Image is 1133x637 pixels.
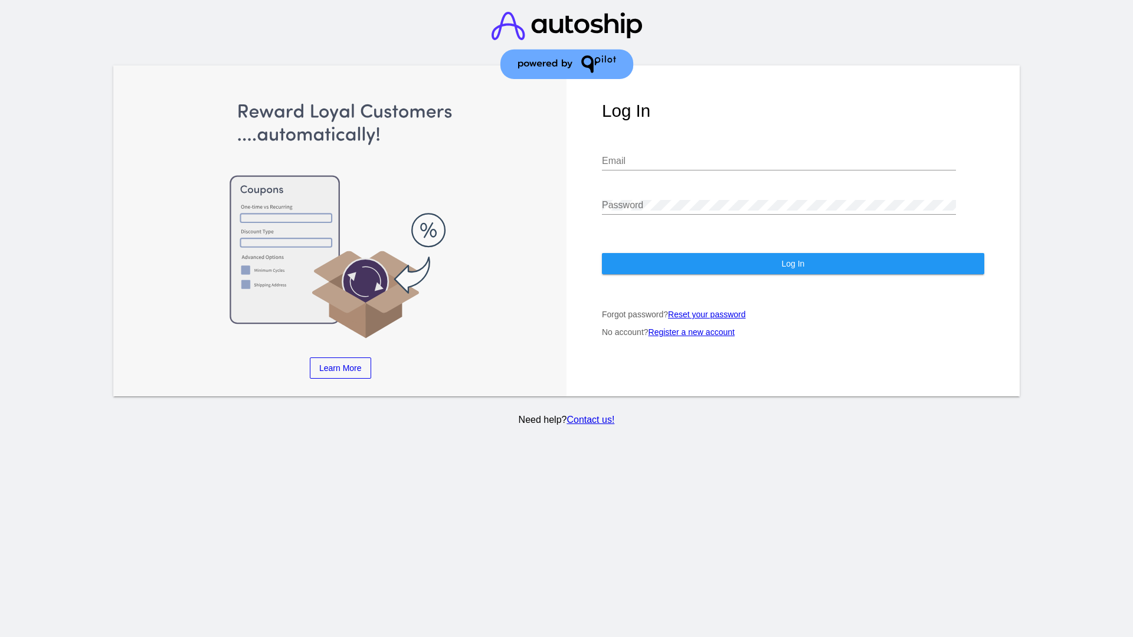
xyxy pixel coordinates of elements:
[602,310,984,319] p: Forgot password?
[566,415,614,425] a: Contact us!
[602,156,956,166] input: Email
[310,357,371,379] a: Learn More
[112,415,1022,425] p: Need help?
[149,101,532,340] img: Apply Coupons Automatically to Scheduled Orders with QPilot
[781,259,804,268] span: Log In
[602,101,984,121] h1: Log In
[602,253,984,274] button: Log In
[649,327,735,337] a: Register a new account
[668,310,746,319] a: Reset your password
[602,327,984,337] p: No account?
[319,363,362,373] span: Learn More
